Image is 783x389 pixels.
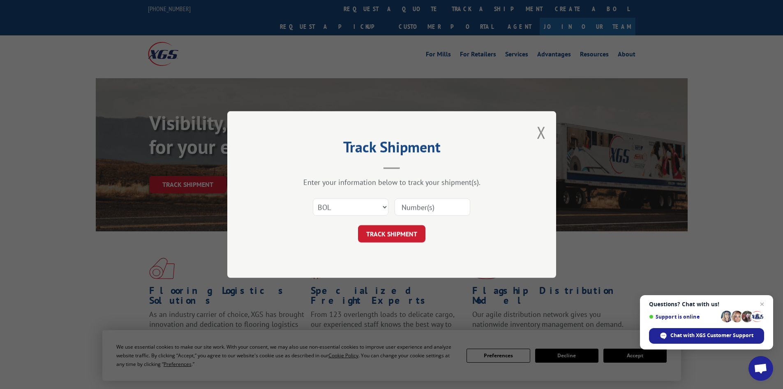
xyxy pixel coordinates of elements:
[649,301,764,307] span: Questions? Chat with us!
[649,328,764,344] div: Chat with XGS Customer Support
[757,299,767,309] span: Close chat
[537,121,546,143] button: Close modal
[670,332,753,339] span: Chat with XGS Customer Support
[748,356,773,381] div: Open chat
[395,198,470,216] input: Number(s)
[268,141,515,157] h2: Track Shipment
[358,225,425,242] button: TRACK SHIPMENT
[649,314,718,320] span: Support is online
[268,177,515,187] div: Enter your information below to track your shipment(s).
